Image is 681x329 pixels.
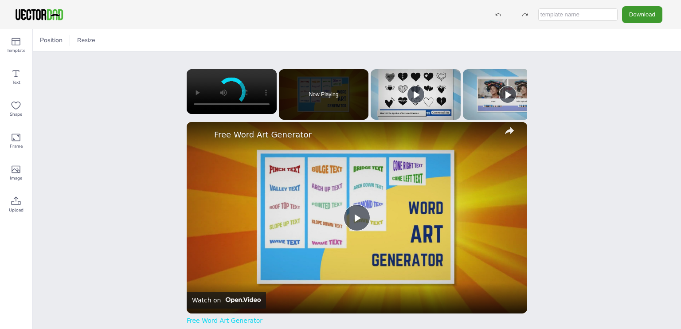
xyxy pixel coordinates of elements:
[192,297,221,304] div: Watch on
[622,6,662,23] button: Download
[74,33,99,47] button: Resize
[214,130,497,139] a: Free Word Art Generator
[309,92,339,97] span: Now Playing
[7,47,25,54] span: Template
[187,122,527,313] div: Video Player
[10,175,22,182] span: Image
[538,8,618,21] input: template name
[501,123,517,139] button: share
[10,143,23,150] span: Frame
[192,127,210,145] a: channel logo
[187,292,266,309] a: Watch on Open.Video
[38,36,64,44] span: Position
[12,79,20,86] span: Text
[187,317,262,324] a: Free Word Art Generator
[344,204,370,231] button: Play Video
[407,86,425,103] button: Play
[10,111,22,118] span: Shape
[187,122,527,313] img: video of: Free Word Art Generator
[499,86,517,103] button: Play
[9,207,23,214] span: Upload
[14,8,64,21] img: VectorDad-1.png
[223,297,260,303] img: Video channel logo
